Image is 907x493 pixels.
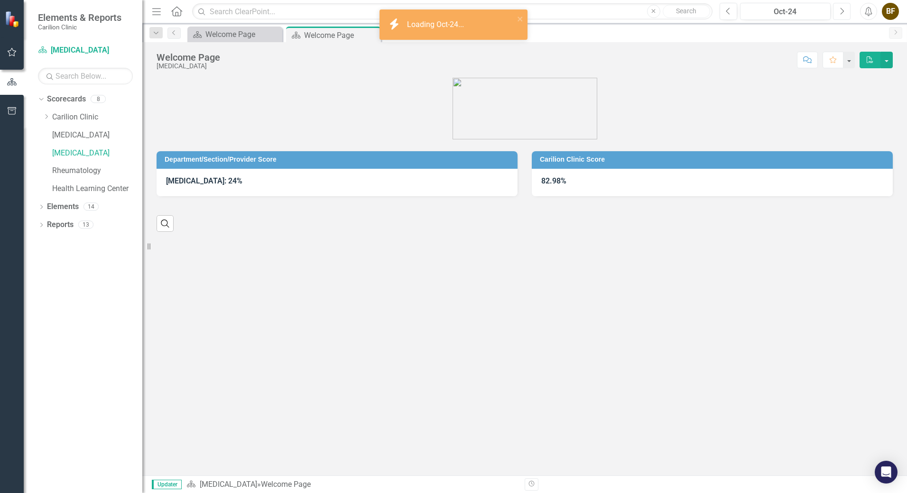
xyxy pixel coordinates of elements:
a: Reports [47,219,74,230]
h3: Department/Section/Provider Score [165,156,513,163]
strong: [MEDICAL_DATA]: 24% [166,176,242,185]
div: Open Intercom Messenger [875,461,898,484]
img: ClearPoint Strategy [5,11,21,27]
div: Oct-24 [743,6,827,18]
div: 13 [78,221,93,229]
div: Welcome Page [304,29,379,41]
a: [MEDICAL_DATA] [52,148,142,159]
div: 14 [83,203,99,211]
a: Scorecards [47,94,86,105]
button: close [517,13,524,24]
small: Carilion Clinic [38,23,121,31]
a: [MEDICAL_DATA] [52,130,142,141]
input: Search Below... [38,68,133,84]
a: [MEDICAL_DATA] [38,45,133,56]
div: Welcome Page [261,480,311,489]
button: Oct-24 [740,3,831,20]
div: Welcome Page [157,52,220,63]
span: Updater [152,480,182,489]
div: Loading Oct-24... [407,19,466,30]
span: Search [676,7,696,15]
div: » [186,479,518,490]
div: [MEDICAL_DATA] [157,63,220,70]
a: Rheumatology [52,165,142,176]
a: Carilion Clinic [52,112,142,123]
a: [MEDICAL_DATA] [200,480,257,489]
a: Welcome Page [190,28,280,40]
span: Elements & Reports [38,12,121,23]
a: Health Learning Center [52,183,142,194]
button: Search [663,5,710,18]
h3: Carilion Clinic Score [540,156,888,163]
div: 8 [91,95,106,103]
button: BF [882,3,899,20]
strong: 82.98% [541,176,566,185]
img: carilion%20clinic%20logo%202.0.png [453,78,597,139]
input: Search ClearPoint... [192,3,713,20]
div: Welcome Page [205,28,280,40]
a: Elements [47,201,79,212]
